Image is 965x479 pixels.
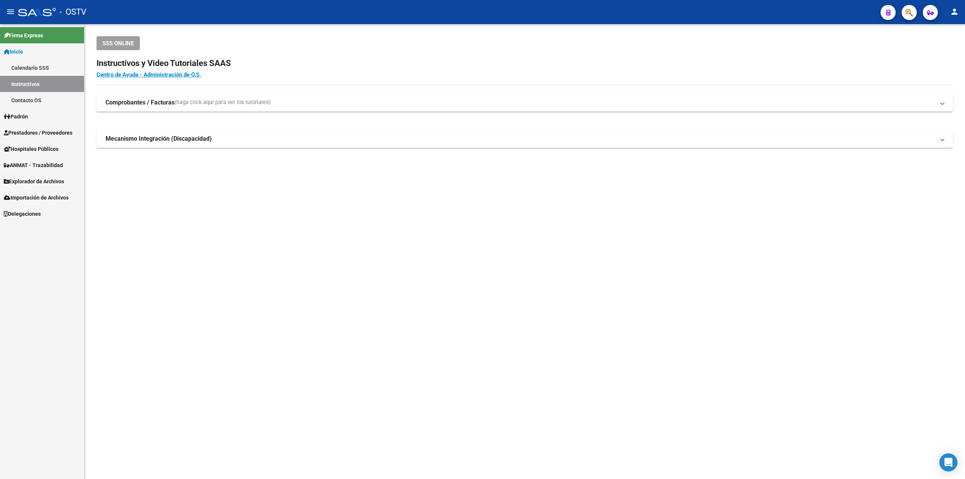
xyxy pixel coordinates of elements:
[96,36,140,50] button: SSS ONLINE
[4,112,28,121] span: Padrón
[4,31,43,40] span: Firma Express
[103,40,134,47] span: SSS ONLINE
[6,7,15,16] mat-icon: menu
[106,98,175,107] strong: Comprobantes / Facturas
[4,210,41,218] span: Delegaciones
[96,56,953,71] h2: Instructivos y Video Tutoriales SAAS
[175,98,271,107] span: (haga click aquí para ver los tutoriales)
[4,129,72,137] span: Prestadores / Proveedores
[4,193,69,202] span: Importación de Archivos
[96,94,953,112] mat-expansion-panel-header: Comprobantes / Facturas(haga click aquí para ver los tutoriales)
[4,161,63,169] span: ANMAT - Trazabilidad
[4,177,64,186] span: Explorador de Archivos
[4,145,58,153] span: Hospitales Públicos
[106,135,212,143] strong: Mecanismo Integración (Discapacidad)
[950,7,959,16] mat-icon: person
[4,48,23,56] span: Inicio
[60,4,86,20] span: - OSTV
[96,130,953,148] mat-expansion-panel-header: Mecanismo Integración (Discapacidad)
[939,453,957,471] div: Open Intercom Messenger
[96,71,201,78] a: Centro de Ayuda - Administración de O.S.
